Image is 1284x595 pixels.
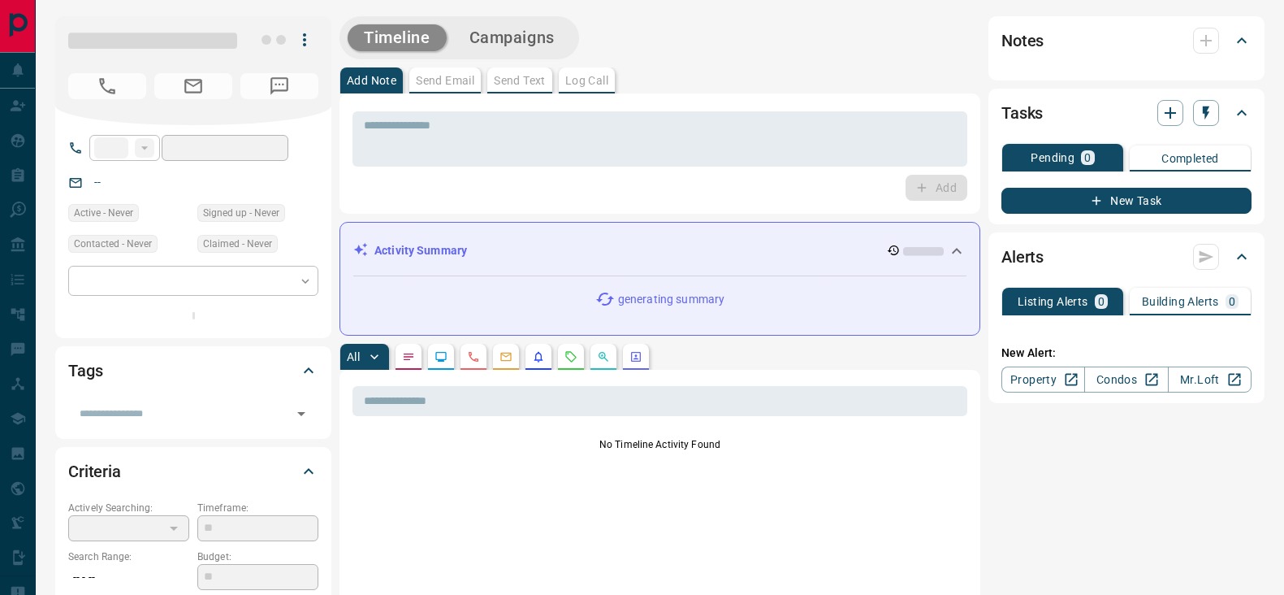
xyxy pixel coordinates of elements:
button: Open [290,402,313,425]
svg: Agent Actions [629,350,642,363]
svg: Requests [564,350,577,363]
a: Mr.Loft [1168,367,1252,393]
p: New Alert: [1001,345,1252,362]
p: Activity Summary [374,242,467,259]
h2: Tasks [1001,100,1043,126]
div: Alerts [1001,237,1252,276]
p: Listing Alerts [1018,296,1088,307]
p: No Timeline Activity Found [352,437,967,452]
svg: Lead Browsing Activity [434,350,447,363]
p: Pending [1031,152,1074,163]
p: Budget: [197,549,318,564]
p: -- - -- [68,564,189,591]
p: Search Range: [68,549,189,564]
div: Tags [68,351,318,390]
h2: Tags [68,358,102,384]
h2: Alerts [1001,244,1044,270]
div: Activity Summary [353,236,966,266]
button: New Task [1001,188,1252,214]
a: Condos [1084,367,1168,393]
button: Timeline [348,24,447,51]
h2: Notes [1001,28,1044,54]
svg: Opportunities [597,350,610,363]
svg: Notes [402,350,415,363]
span: Signed up - Never [203,205,279,221]
span: No Number [240,73,318,99]
svg: Listing Alerts [532,350,545,363]
p: Building Alerts [1142,296,1219,307]
span: Active - Never [74,205,133,221]
svg: Emails [499,350,512,363]
p: 0 [1084,152,1091,163]
a: -- [94,176,101,189]
div: Tasks [1001,93,1252,132]
p: 0 [1098,296,1105,307]
p: generating summary [618,291,724,308]
div: Notes [1001,21,1252,60]
button: Campaigns [453,24,571,51]
span: No Number [68,73,146,99]
p: Completed [1161,153,1219,164]
span: No Email [154,73,232,99]
h2: Criteria [68,458,121,484]
p: Timeframe: [197,501,318,515]
a: Property [1001,367,1085,393]
p: Actively Searching: [68,501,189,515]
p: Add Note [347,75,396,86]
svg: Calls [467,350,480,363]
span: Contacted - Never [74,236,152,252]
p: All [347,351,360,363]
div: Criteria [68,452,318,491]
span: Claimed - Never [203,236,272,252]
p: 0 [1229,296,1235,307]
